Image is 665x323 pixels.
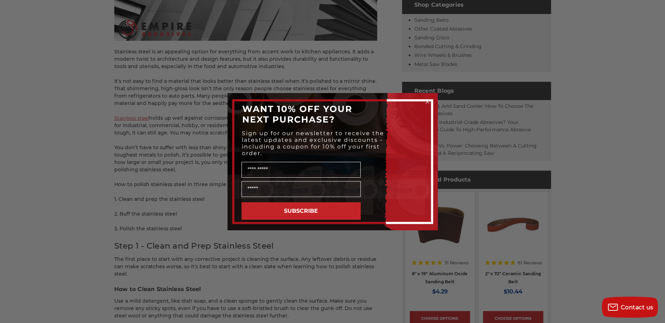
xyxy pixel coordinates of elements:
span: Sign up for our newsletter to receive the latest updates and exclusive discounts - including a co... [242,130,384,157]
button: SUBSCRIBE [242,202,361,220]
input: Email [242,181,361,197]
button: Contact us [602,297,658,318]
button: Close dialog [424,98,431,105]
span: Contact us [621,304,653,311]
span: WANT 10% OFF YOUR NEXT PURCHASE? [242,104,352,125]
